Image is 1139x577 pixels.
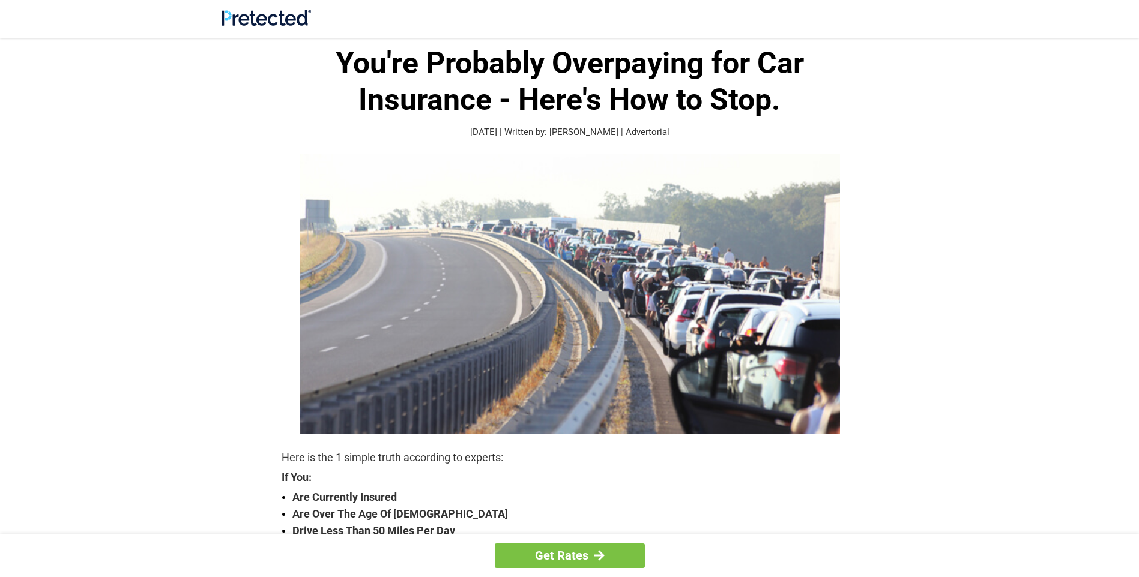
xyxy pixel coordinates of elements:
a: Get Rates [495,543,645,568]
strong: Are Currently Insured [292,489,858,506]
strong: Drive Less Than 50 Miles Per Day [292,522,858,539]
a: Site Logo [222,17,311,28]
img: Site Logo [222,10,311,26]
strong: If You: [282,472,858,483]
p: Here is the 1 simple truth according to experts: [282,449,858,466]
h1: You're Probably Overpaying for Car Insurance - Here's How to Stop. [282,45,858,118]
p: [DATE] | Written by: [PERSON_NAME] | Advertorial [282,125,858,139]
strong: Are Over The Age Of [DEMOGRAPHIC_DATA] [292,506,858,522]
